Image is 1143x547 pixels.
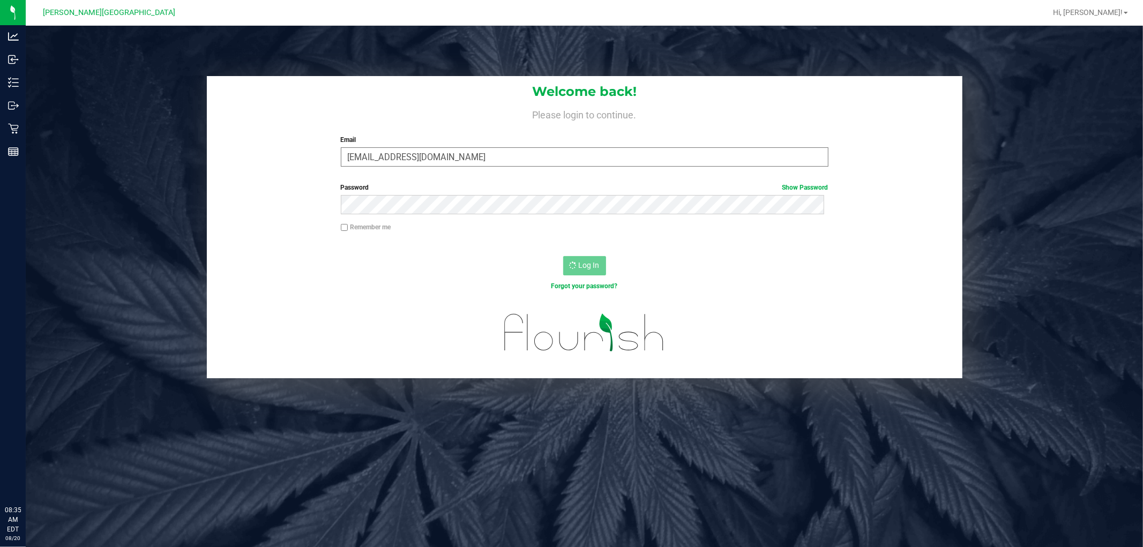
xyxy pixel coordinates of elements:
[5,534,21,542] p: 08/20
[1053,8,1123,17] span: Hi, [PERSON_NAME]!
[490,302,679,363] img: flourish_logo.svg
[8,123,19,134] inline-svg: Retail
[5,505,21,534] p: 08:35 AM EDT
[43,8,176,17] span: [PERSON_NAME][GEOGRAPHIC_DATA]
[341,184,369,191] span: Password
[563,256,606,275] button: Log In
[782,184,828,191] a: Show Password
[8,146,19,157] inline-svg: Reports
[8,100,19,111] inline-svg: Outbound
[551,282,618,290] a: Forgot your password?
[207,85,962,99] h1: Welcome back!
[579,261,600,269] span: Log In
[8,77,19,88] inline-svg: Inventory
[341,135,828,145] label: Email
[341,222,391,232] label: Remember me
[341,224,348,231] input: Remember me
[8,54,19,65] inline-svg: Inbound
[207,107,962,120] h4: Please login to continue.
[8,31,19,42] inline-svg: Analytics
